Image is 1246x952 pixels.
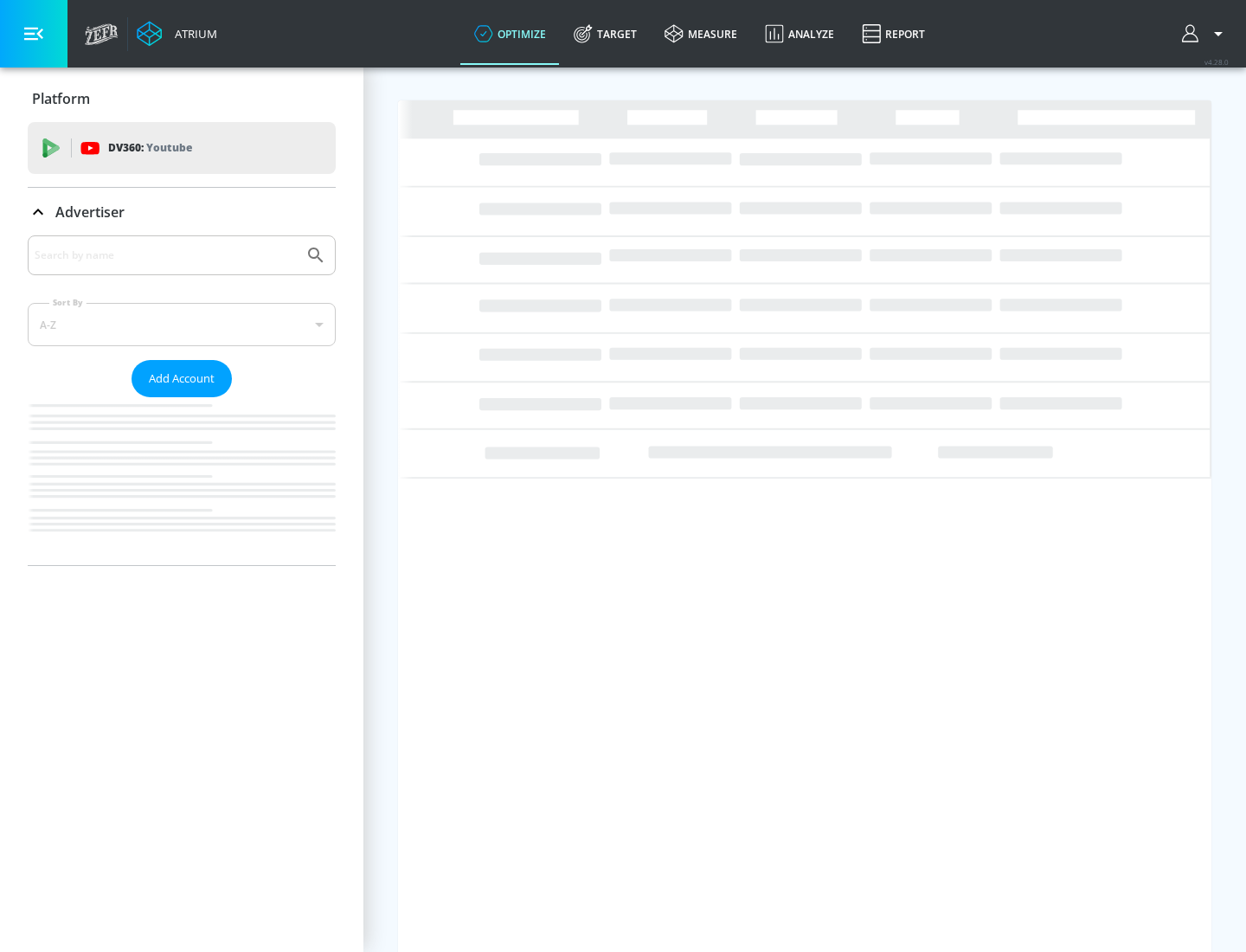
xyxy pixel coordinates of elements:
div: Advertiser [28,188,336,236]
input: Search by name [35,244,297,267]
label: Sort By [49,297,87,308]
div: Atrium [168,26,217,42]
a: optimize [460,3,560,65]
a: Atrium [137,21,217,47]
nav: list of Advertiser [28,397,336,565]
p: Youtube [146,138,192,157]
button: Add Account [132,360,232,397]
a: Report [848,3,939,65]
div: Advertiser [28,235,336,565]
span: v 4.28.0 [1204,57,1229,67]
span: Add Account [149,369,215,389]
p: Advertiser [55,203,125,222]
div: DV360: Youtube [28,122,336,174]
div: Platform [28,74,336,123]
a: Target [560,3,651,65]
p: DV360: [108,138,192,158]
a: measure [651,3,751,65]
a: Analyze [751,3,848,65]
div: A-Z [28,303,336,346]
p: Platform [32,89,90,108]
